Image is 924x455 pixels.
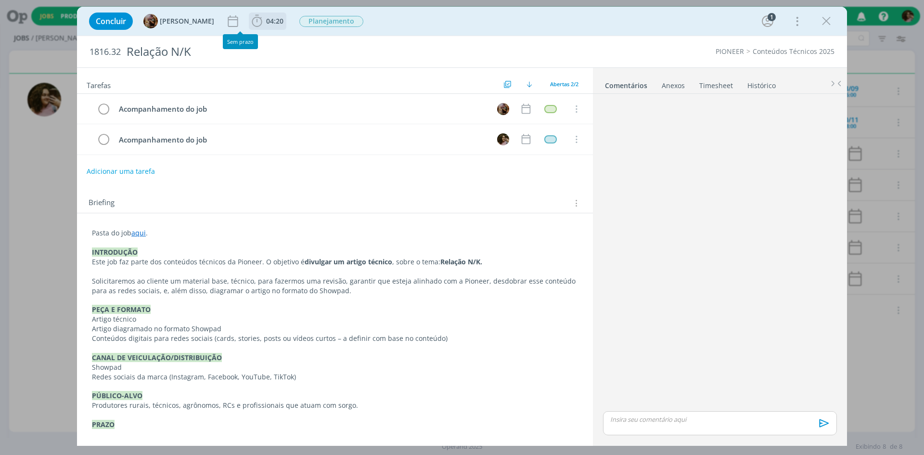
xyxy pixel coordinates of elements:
button: A [496,102,510,116]
p: Redes sociais da marca (Instagram, Facebook, YouTube, TikTok) [92,372,578,382]
span: 04:20 [266,16,283,26]
div: Anexos [662,81,685,91]
p: Conteúdos digitais para redes sociais (cards, stories, posts ou vídeos curtos – a definir com bas... [92,334,578,343]
img: arrow-down.svg [526,81,532,87]
a: Conteúdos Técnicos 2025 [753,47,834,56]
p: Artigo técnico [92,314,578,324]
div: 1 [768,13,776,21]
a: Timesheet [699,77,733,91]
p: Showpad [92,363,578,372]
button: Adicionar uma tarefa [86,163,155,180]
span: Abertas 2/2 [550,80,578,88]
button: 04:20 [249,13,286,29]
span: Produtores rurais, técnicos, agrônomos, RCs e profissionais que atuam com sorgo. [92,401,358,410]
strong: PEÇA E FORMATO [92,305,151,314]
strong: INTRODUÇÃO [92,247,138,257]
img: A [143,14,158,28]
span: 1816.32 [90,47,121,57]
button: A[PERSON_NAME] [143,14,214,28]
span: [PERSON_NAME] [160,18,214,25]
img: A [497,103,509,115]
p: Solicitaremos ao cliente um material base, técnico, para fazermos uma revisão, garantir que estej... [92,276,578,296]
strong: PRAZO [92,420,115,429]
div: Acompanhamento do job [115,134,488,146]
strong: Relação N/K. [440,257,482,266]
div: Acompanhamento do job [115,103,488,115]
span: Este job faz parte dos conteúdos técnicos da Pioneer. O objetivo é [92,257,305,266]
button: Concluir [89,13,133,30]
span: Planejamento [299,16,363,27]
span: , sobre o tema: [392,257,440,266]
div: dialog [77,7,847,446]
button: N [496,132,510,146]
button: 1 [760,13,775,29]
img: N [497,133,509,145]
span: Tarefas [87,78,111,90]
div: Relação N/K [123,40,520,64]
strong: divulgar um [305,257,345,266]
a: Histórico [747,77,776,91]
div: Sem prazo [223,34,258,49]
strong: artigo técnico [346,257,392,266]
a: Comentários [604,77,648,91]
button: Planejamento [299,15,364,27]
a: PIONEER [716,47,744,56]
span: Briefing [89,197,115,209]
strong: CANAL DE VEICULAÇÃO/DISTRIBUIÇÃO [92,353,222,362]
p: Artigo diagramado no formato Showpad [92,324,578,334]
span: Concluir [96,17,126,25]
a: aqui [131,228,146,237]
strong: PÚBLICO-ALVO [92,391,142,400]
p: Pasta do job . [92,228,578,238]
